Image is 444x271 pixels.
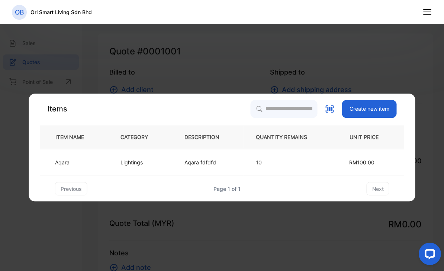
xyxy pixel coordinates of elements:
button: Create new item [342,100,397,118]
p: CATEGORY [120,133,160,141]
p: OB [15,7,24,17]
p: QUANTITY REMAINS [256,133,319,141]
div: Page 1 of 1 [213,185,241,193]
span: RM100.00 [349,159,374,166]
p: Aqara fdfdfd [184,158,216,166]
p: Ori Smart Living Sdn Bhd [30,8,92,16]
p: Lightings [120,158,143,166]
p: 10 [256,158,319,166]
button: previous [55,182,87,195]
p: Items [48,103,67,114]
button: next [367,182,389,195]
p: DESCRIPTION [184,133,231,141]
iframe: LiveChat chat widget [413,240,444,271]
p: ITEM NAME [52,133,96,141]
p: UNIT PRICE [344,133,392,141]
p: Aqara [55,158,75,166]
